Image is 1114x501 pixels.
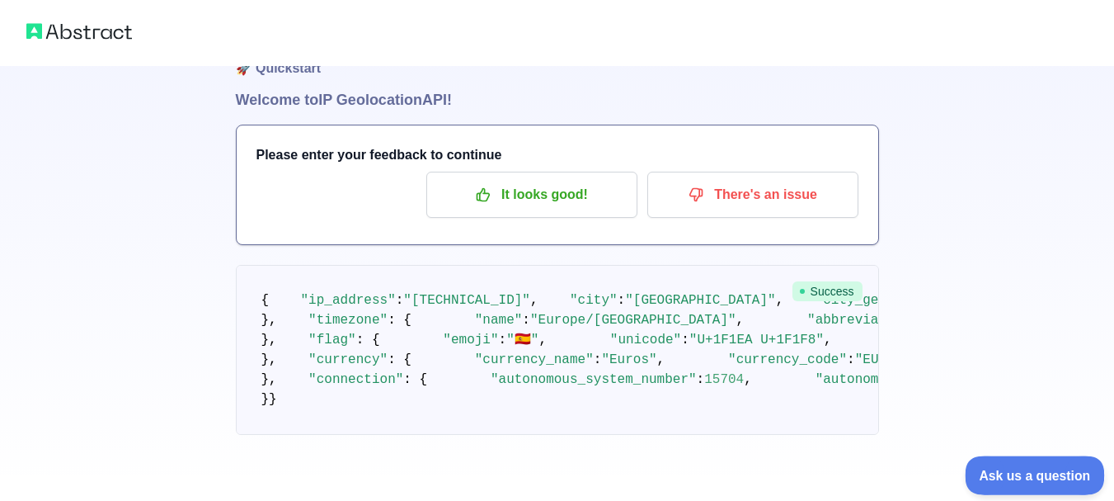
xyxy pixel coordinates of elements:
span: : [618,293,626,308]
span: "Euros" [601,352,656,367]
span: "EUR" [855,352,895,367]
span: { [261,293,270,308]
span: "autonomous_system_organization" [816,372,1069,387]
span: "[TECHNICAL_ID]" [403,293,530,308]
button: It looks good! [426,172,637,218]
span: : { [388,313,411,328]
span: Success [792,281,863,301]
span: "flag" [308,333,356,347]
span: "currency_name" [475,352,594,367]
span: , [657,352,665,367]
button: There's an issue [647,172,858,218]
span: : { [403,372,427,387]
span: "U+1F1EA U+1F1F8" [689,333,824,347]
span: "emoji" [443,333,498,347]
p: It looks good! [439,181,625,209]
span: : { [356,333,380,347]
h3: Please enter your feedback to continue [256,145,858,165]
span: "abbreviation" [807,313,918,328]
iframe: Toggle Customer Support [966,456,1106,494]
span: "unicode" [610,333,681,347]
span: "connection" [308,372,403,387]
span: "Europe/[GEOGRAPHIC_DATA]" [530,313,736,328]
span: "[GEOGRAPHIC_DATA]" [625,293,775,308]
span: "ip_address" [301,293,396,308]
span: "timezone" [308,313,388,328]
span: , [530,293,538,308]
span: , [736,313,745,328]
span: 15704 [704,372,744,387]
span: : [396,293,404,308]
span: "🇪🇸" [506,333,538,347]
span: : [499,333,507,347]
h1: Welcome to IP Geolocation API! [236,88,879,111]
span: "name" [475,313,523,328]
p: There's an issue [660,181,846,209]
span: , [824,333,832,347]
span: : [594,352,602,367]
span: : [847,352,855,367]
span: , [538,333,547,347]
span: "currency" [308,352,388,367]
span: "currency_code" [728,352,847,367]
span: : [697,372,705,387]
span: "city" [570,293,618,308]
img: Abstract logo [26,20,132,43]
span: , [776,293,784,308]
span: "autonomous_system_number" [491,372,697,387]
span: : { [388,352,411,367]
span: , [744,372,752,387]
span: : [681,333,689,347]
span: : [522,313,530,328]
